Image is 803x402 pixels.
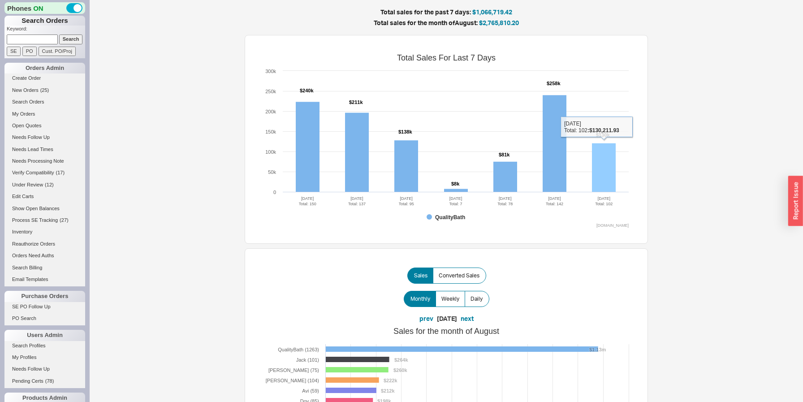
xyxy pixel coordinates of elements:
[471,295,483,303] span: Daily
[548,196,561,201] tspan: [DATE]
[449,196,462,201] tspan: [DATE]
[56,170,65,175] span: ( 17 )
[499,152,510,157] tspan: $81k
[595,202,613,206] tspan: Total: 102
[589,347,606,352] tspan: $1.13m
[301,196,314,201] tspan: [DATE]
[398,129,412,134] tspan: $138k
[598,196,610,201] tspan: [DATE]
[4,192,85,201] a: Edit Carts
[4,97,85,107] a: Search Orders
[40,87,49,93] span: ( 25 )
[268,169,276,175] text: 50k
[59,35,83,44] input: Search
[12,378,43,384] span: Pending Certs
[164,20,729,26] h5: Total sales for the month of August :
[12,158,64,164] span: Needs Processing Note
[393,327,499,336] tspan: Sales for the month of August
[164,9,729,15] h5: Total sales for the past 7 days:
[400,196,413,201] tspan: [DATE]
[4,216,85,225] a: Process SE Tracking(27)
[4,86,85,95] a: New Orders(25)
[12,134,50,140] span: Needs Follow Up
[296,357,319,363] tspan: Jack (101)
[265,89,276,94] text: 250k
[546,202,563,206] tspan: Total: 142
[397,53,496,62] tspan: Total Sales For Last 7 Days
[12,170,54,175] span: Verify Compatibility
[4,275,85,284] a: Email Templates
[384,378,397,383] tspan: $222k
[437,314,457,323] div: [DATE]
[12,366,50,372] span: Needs Follow Up
[302,388,319,393] tspan: Avi (59)
[449,202,462,206] tspan: Total: 7
[4,227,85,237] a: Inventory
[4,180,85,190] a: Under Review(12)
[60,217,69,223] span: ( 27 )
[4,204,85,213] a: Show Open Balances
[4,168,85,177] a: Verify Compatibility(17)
[7,47,21,56] input: SE
[278,347,319,352] tspan: QualityBath (1263)
[265,149,276,155] text: 100k
[419,314,433,323] button: prev
[393,367,407,373] tspan: $260k
[265,109,276,114] text: 200k
[479,19,519,26] span: $2,765,810.20
[4,291,85,302] div: Purchase Orders
[596,223,629,228] text: [DOMAIN_NAME]
[4,156,85,166] a: Needs Processing Note
[399,202,414,206] tspan: Total: 95
[4,239,85,249] a: Reauthorize Orders
[299,202,316,206] tspan: Total: 150
[4,353,85,362] a: My Profiles
[265,69,276,74] text: 300k
[4,341,85,350] a: Search Profiles
[349,99,363,105] tspan: $211k
[45,182,54,187] span: ( 12 )
[4,376,85,386] a: Pending Certs(78)
[4,133,85,142] a: Needs Follow Up
[4,330,85,341] div: Users Admin
[7,26,85,35] p: Keyword:
[12,182,43,187] span: Under Review
[499,196,511,201] tspan: [DATE]
[497,202,513,206] tspan: Total: 78
[4,145,85,154] a: Needs Lead Times
[4,109,85,119] a: My Orders
[22,47,37,56] input: PO
[461,314,474,323] button: next
[4,16,85,26] h1: Search Orders
[394,357,408,363] tspan: $264k
[39,47,76,56] input: Cust. PO/Proj
[266,378,319,383] tspan: [PERSON_NAME] (104)
[12,87,39,93] span: New Orders
[4,2,85,14] div: Phones
[596,132,610,138] tspan: $130k
[547,81,561,86] tspan: $258k
[273,190,276,195] text: 0
[265,129,276,134] text: 150k
[12,217,58,223] span: Process SE Tracking
[268,367,319,373] tspan: [PERSON_NAME] (75)
[348,202,366,206] tspan: Total: 137
[4,302,85,311] a: SE PO Follow Up
[4,73,85,83] a: Create Order
[4,314,85,323] a: PO Search
[381,388,395,393] tspan: $212k
[4,63,85,73] div: Orders Admin
[414,272,427,279] span: Sales
[4,364,85,374] a: Needs Follow Up
[451,181,460,186] tspan: $8k
[439,272,479,279] span: Converted Sales
[350,196,363,201] tspan: [DATE]
[4,263,85,272] a: Search Billing
[33,4,43,13] span: ON
[410,295,430,303] span: Monthly
[4,251,85,260] a: Orders Need Auths
[441,295,459,303] span: Weekly
[472,8,512,16] span: $1,066,719.42
[300,88,314,93] tspan: $240k
[435,214,465,220] tspan: QualityBath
